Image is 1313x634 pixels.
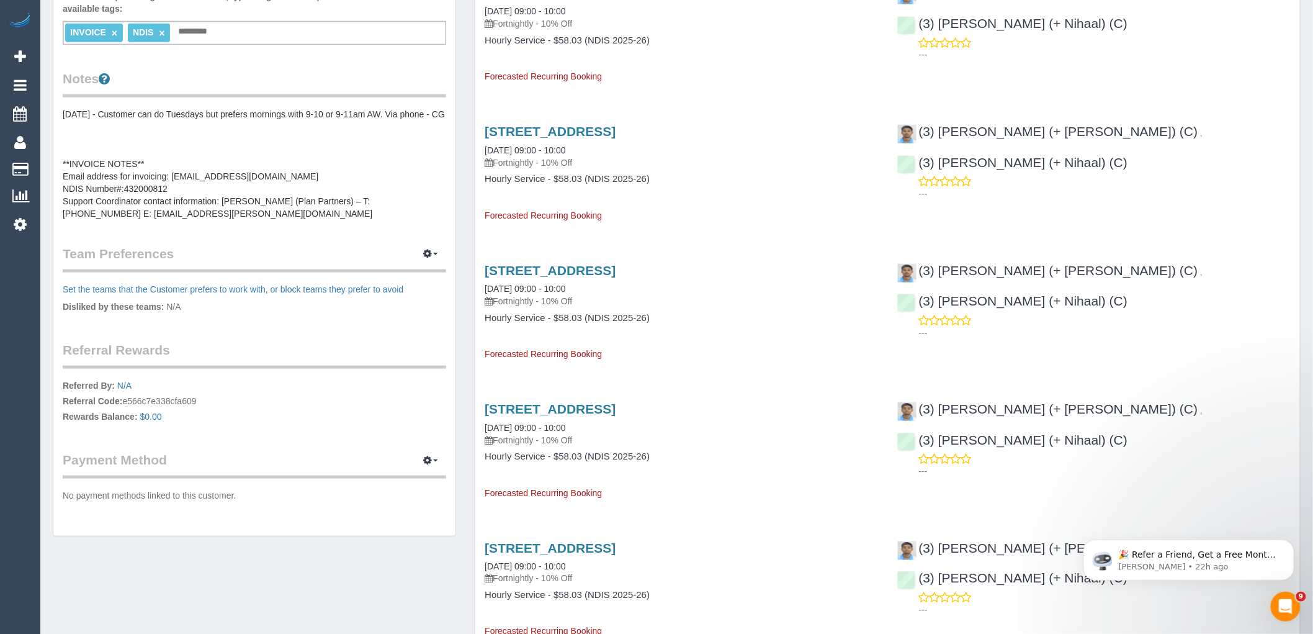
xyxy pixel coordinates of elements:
[485,349,602,359] span: Forecasted Recurring Booking
[485,263,616,278] a: [STREET_ADDRESS]
[63,379,115,392] label: Referred By:
[485,17,878,30] p: Fortnightly - 10% Off
[485,284,565,294] a: [DATE] 09:00 - 10:00
[485,35,878,46] h4: Hourly Service - $58.03 (NDIS 2025-26)
[485,561,565,571] a: [DATE] 09:00 - 10:00
[63,245,446,273] legend: Team Preferences
[485,541,616,555] a: [STREET_ADDRESS]
[919,188,1291,200] p: ---
[485,145,565,155] a: [DATE] 09:00 - 10:00
[54,48,214,59] p: Message from Ellie, sent 22h ago
[485,573,878,585] p: Fortnightly - 10% Off
[919,48,1291,61] p: ---
[63,341,446,369] legend: Referral Rewards
[140,412,162,422] a: $0.00
[919,604,1291,617] p: ---
[898,264,916,283] img: (3) Nihaal (+ Shweta) (C)
[898,402,916,421] img: (3) Nihaal (+ Shweta) (C)
[63,301,164,313] label: Disliked by these teams:
[117,381,132,391] a: N/A
[63,395,122,407] label: Referral Code:
[485,313,878,324] h4: Hourly Service - $58.03 (NDIS 2025-26)
[63,70,446,97] legend: Notes
[897,294,1128,308] a: (3) [PERSON_NAME] (+ Nihaal) (C)
[485,451,878,462] h4: Hourly Service - $58.03 (NDIS 2025-26)
[897,124,1198,138] a: (3) [PERSON_NAME] (+ [PERSON_NAME]) (C)
[485,174,878,184] h4: Hourly Service - $58.03 (NDIS 2025-26)
[897,155,1128,170] a: (3) [PERSON_NAME] (+ Nihaal) (C)
[897,263,1198,278] a: (3) [PERSON_NAME] (+ [PERSON_NAME]) (C)
[54,36,212,170] span: 🎉 Refer a Friend, Get a Free Month! 🎉 Love Automaid? Share the love! When you refer a friend who ...
[63,284,403,294] a: Set the teams that the Customer prefers to work with, or block teams they prefer to avoid
[1200,128,1203,138] span: ,
[63,108,446,220] pre: [DATE] - Customer can do Tuesdays but prefers mornings with 9-10 or 9-11am AW. Via phone - CG **I...
[485,488,602,498] span: Forecasted Recurring Booking
[897,16,1128,30] a: (3) [PERSON_NAME] (+ Nihaal) (C)
[159,28,164,38] a: ×
[1065,514,1313,600] iframe: Intercom notifications message
[166,302,181,312] span: N/A
[133,27,153,37] span: NDIS
[919,327,1291,339] p: ---
[63,410,138,423] label: Rewards Balance:
[63,489,446,502] p: No payment methods linked to this customer.
[70,27,106,37] span: INVOICE
[1200,405,1203,415] span: ,
[485,124,616,138] a: [STREET_ADDRESS]
[1271,592,1301,622] iframe: Intercom live chat
[485,295,878,307] p: Fortnightly - 10% Off
[485,423,565,433] a: [DATE] 09:00 - 10:00
[1200,267,1203,277] span: ,
[898,541,916,560] img: (3) Nihaal (+ Shweta) (C)
[485,211,602,220] span: Forecasted Recurring Booking
[897,571,1128,586] a: (3) [PERSON_NAME] (+ Nihaal) (C)
[63,379,446,426] p: e566c7e338cfa609
[485,6,565,16] a: [DATE] 09:00 - 10:00
[897,402,1198,416] a: (3) [PERSON_NAME] (+ [PERSON_NAME]) (C)
[63,451,446,479] legend: Payment Method
[485,156,878,169] p: Fortnightly - 10% Off
[485,71,602,81] span: Forecasted Recurring Booking
[485,402,616,416] a: [STREET_ADDRESS]
[7,12,32,30] img: Automaid Logo
[897,541,1198,555] a: (3) [PERSON_NAME] (+ [PERSON_NAME]) (C)
[897,433,1128,447] a: (3) [PERSON_NAME] (+ Nihaal) (C)
[485,591,878,601] h4: Hourly Service - $58.03 (NDIS 2025-26)
[1296,592,1306,602] span: 9
[485,434,878,446] p: Fortnightly - 10% Off
[919,465,1291,478] p: ---
[112,28,117,38] a: ×
[898,125,916,143] img: (3) Nihaal (+ Shweta) (C)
